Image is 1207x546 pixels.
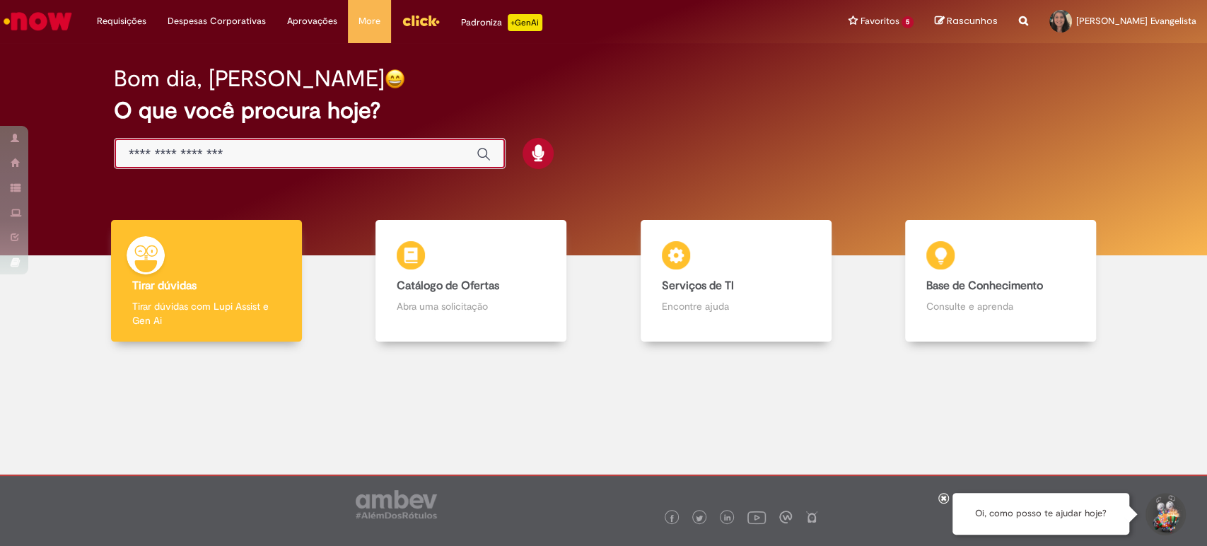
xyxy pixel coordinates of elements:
img: logo_footer_linkedin.png [724,514,731,523]
img: click_logo_yellow_360x200.png [402,10,440,31]
h2: O que você procura hoje? [114,98,1093,123]
a: Serviços de TI Encontre ajuda [604,220,868,342]
div: Oi, como posso te ajudar hoje? [952,493,1129,535]
p: Tirar dúvidas com Lupi Assist e Gen Ai [132,299,281,327]
span: [PERSON_NAME] Evangelista [1076,15,1196,27]
span: Aprovações [287,14,337,28]
div: Padroniza [461,14,542,31]
span: More [358,14,380,28]
span: Favoritos [860,14,899,28]
span: Despesas Corporativas [168,14,266,28]
img: logo_footer_naosei.png [805,511,818,523]
img: logo_footer_twitter.png [696,515,703,522]
p: +GenAi [508,14,542,31]
a: Rascunhos [935,15,998,28]
span: Requisições [97,14,146,28]
span: 5 [902,16,914,28]
b: Catálogo de Ofertas [397,279,499,293]
p: Abra uma solicitação [397,299,545,313]
img: logo_footer_workplace.png [779,511,792,523]
p: Consulte e aprenda [926,299,1075,313]
button: Iniciar Conversa de Suporte [1143,493,1186,535]
h2: Bom dia, [PERSON_NAME] [114,66,385,91]
img: logo_footer_facebook.png [668,515,675,522]
b: Base de Conhecimento [926,279,1043,293]
b: Tirar dúvidas [132,279,197,293]
img: logo_footer_youtube.png [747,508,766,526]
img: ServiceNow [1,7,74,35]
a: Base de Conhecimento Consulte e aprenda [868,220,1133,342]
a: Catálogo de Ofertas Abra uma solicitação [339,220,603,342]
a: Tirar dúvidas Tirar dúvidas com Lupi Assist e Gen Ai [74,220,339,342]
p: Encontre ajuda [662,299,810,313]
img: logo_footer_ambev_rotulo_gray.png [356,490,437,518]
img: happy-face.png [385,69,405,89]
b: Serviços de TI [662,279,734,293]
span: Rascunhos [947,14,998,28]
